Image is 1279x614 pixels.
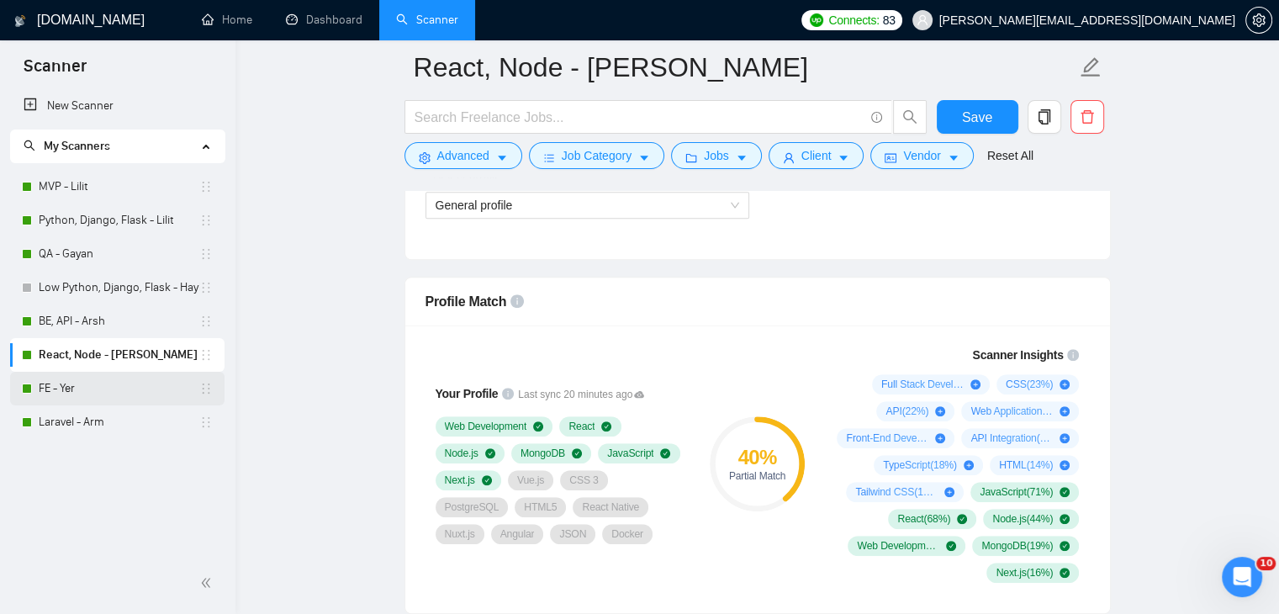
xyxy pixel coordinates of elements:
[987,146,1033,165] a: Reset All
[39,237,199,271] a: QA - Gayan
[14,8,26,34] img: logo
[10,204,225,237] li: Python, Django, Flask - Lilit
[524,500,557,514] span: HTML5
[964,460,974,470] span: plus-circle
[897,512,950,526] span: React ( 68 %)
[485,448,495,458] span: check-circle
[500,527,535,541] span: Angular
[10,89,225,123] li: New Scanner
[1060,406,1070,416] span: plus-circle
[202,13,252,27] a: homeHome
[562,146,632,165] span: Job Category
[199,348,213,362] span: holder
[769,142,864,169] button: userClientcaret-down
[970,379,980,389] span: plus-circle
[1060,379,1070,389] span: plus-circle
[568,420,595,433] span: React
[970,405,1053,418] span: Web Application ( 20 %)
[710,471,805,481] div: Partial Match
[559,527,586,541] span: JSON
[704,146,729,165] span: Jobs
[39,338,199,372] a: React, Node - [PERSON_NAME]
[903,146,940,165] span: Vendor
[24,89,211,123] a: New Scanner
[893,100,927,134] button: search
[855,485,938,499] span: Tailwind CSS ( 13 %)
[685,151,697,164] span: folder
[445,420,527,433] span: Web Development
[445,474,475,487] span: Next.js
[199,214,213,227] span: holder
[10,304,225,338] li: BE, API - Arsh
[846,431,928,445] span: Front-End Development ( 19 %)
[39,271,199,304] a: Low Python, Django, Flask - Hayk
[970,431,1053,445] span: API Integration ( 18 %)
[962,107,992,128] span: Save
[200,574,217,591] span: double-left
[10,54,100,89] span: Scanner
[783,151,795,164] span: user
[1222,557,1262,597] iframe: Intercom live chat
[1060,541,1070,551] span: check-circle
[611,527,643,541] span: Docker
[810,13,823,27] img: upwork-logo.png
[944,487,954,497] span: plus-circle
[957,514,967,524] span: check-circle
[972,349,1063,361] span: Scanner Insights
[992,512,1053,526] span: Node.js ( 44 %)
[445,500,499,514] span: PostgreSQL
[801,146,832,165] span: Client
[10,405,225,439] li: Laravel - Arm
[529,142,664,169] button: barsJob Categorycaret-down
[883,11,896,29] span: 83
[582,500,639,514] span: React Native
[885,151,896,164] span: idcard
[980,485,1053,499] span: JavaScript ( 71 %)
[1060,487,1070,497] span: check-circle
[445,527,475,541] span: Nuxt.js
[1006,378,1053,391] span: CSS ( 23 %)
[935,433,945,443] span: plus-circle
[981,539,1053,553] span: MongoDB ( 19 %)
[39,170,199,204] a: MVP - Lilit
[39,304,199,338] a: BE, API - Arsh
[510,294,524,308] span: info-circle
[436,193,739,218] span: General profile
[1028,100,1061,134] button: copy
[521,447,565,460] span: MongoDB
[999,458,1053,472] span: HTML ( 14 %)
[1256,557,1276,570] span: 10
[601,421,611,431] span: check-circle
[199,382,213,395] span: holder
[286,13,362,27] a: dashboardDashboard
[199,247,213,261] span: holder
[1060,514,1070,524] span: check-circle
[1060,460,1070,470] span: plus-circle
[482,475,492,485] span: check-circle
[946,541,956,551] span: check-circle
[1246,13,1271,27] span: setting
[39,204,199,237] a: Python, Django, Flask - Lilit
[518,387,644,403] span: Last sync 20 minutes ago
[436,387,499,400] span: Your Profile
[445,447,478,460] span: Node.js
[883,458,957,472] span: TypeScript ( 18 %)
[1067,349,1079,361] span: info-circle
[502,388,514,400] span: info-circle
[736,151,748,164] span: caret-down
[496,151,508,164] span: caret-down
[996,566,1053,580] span: Next.js ( 16 %)
[414,46,1076,88] input: Scanner name...
[10,338,225,372] li: React, Node - Yuri
[828,11,879,29] span: Connects:
[517,474,544,487] span: Vue.js
[885,405,928,418] span: API ( 22 %)
[1060,568,1070,578] span: check-circle
[199,315,213,328] span: holder
[1070,100,1104,134] button: delete
[419,151,431,164] span: setting
[948,151,959,164] span: caret-down
[857,539,939,553] span: Web Development ( 20 %)
[425,294,507,309] span: Profile Match
[24,140,35,151] span: search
